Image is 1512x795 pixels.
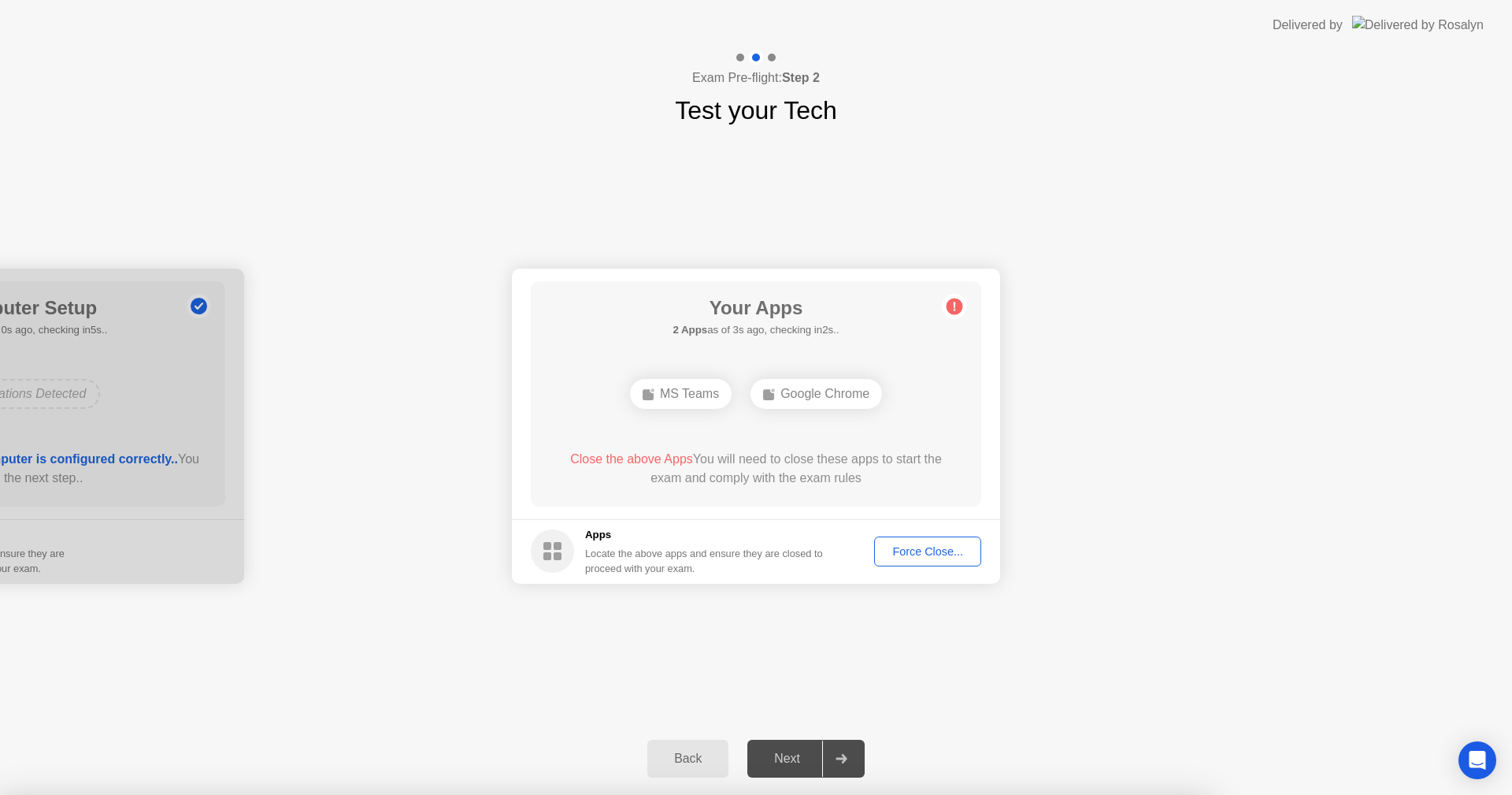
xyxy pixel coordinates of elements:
b: 2 Apps [673,324,707,336]
div: Next [752,752,822,766]
div: Force Close... [880,545,976,558]
div: Open Intercom Messenger [1458,741,1496,779]
h4: Exam Pre-flight: [692,69,820,87]
span: Close the above Apps [570,452,693,466]
h1: Test your Tech [675,91,837,129]
h5: Apps [585,527,824,543]
b: Step 2 [782,71,820,84]
div: Back [652,752,724,766]
div: MS Teams [630,379,732,409]
img: Delivered by Rosalyn [1352,16,1484,34]
div: Google Chrome [750,379,882,409]
h1: Your Apps [673,294,839,322]
div: Delivered by [1273,16,1343,35]
div: Locate the above apps and ensure they are closed to proceed with your exam. [585,546,824,576]
div: You will need to close these apps to start the exam and comply with the exam rules [554,450,959,488]
h5: as of 3s ago, checking in2s.. [673,322,839,338]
